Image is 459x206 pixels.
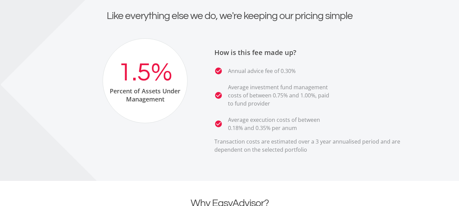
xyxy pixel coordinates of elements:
[228,67,296,75] p: Annual advice fee of 0.30%
[228,116,333,132] p: Average execution costs of between 0.18% and 0.35% per anum
[228,83,333,108] p: Average investment fund management costs of between 0.75% and 1.00%, paid to fund provider
[41,10,418,22] h2: Like everything else we do, we're keeping our pricing simple
[214,49,418,57] h3: How is this fee made up?
[214,137,418,154] p: Transaction costs are estimated over a 3 year annualised period and are dependent on the selected...
[103,87,187,103] div: Percent of Assets Under Management
[214,120,223,128] i: check_circle
[214,67,223,75] i: check_circle
[118,59,172,87] div: 1.5%
[214,91,223,99] i: check_circle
